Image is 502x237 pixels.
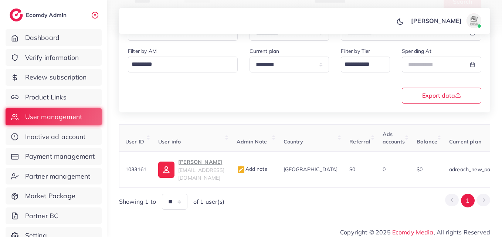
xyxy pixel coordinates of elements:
[125,166,146,173] span: 1033161
[461,194,475,207] button: Go to page 1
[10,9,23,21] img: logo
[158,158,224,182] a: [PERSON_NAME][EMAIL_ADDRESS][DOMAIN_NAME]
[237,165,245,174] img: admin_note.cdd0b510.svg
[6,187,102,204] a: Market Package
[25,172,91,181] span: Partner management
[128,47,157,55] label: Filter by AM
[6,128,102,145] a: Inactive ad account
[340,228,490,237] span: Copyright © 2025
[383,166,386,173] span: 0
[407,13,484,28] a: [PERSON_NAME]avatar
[158,138,181,145] span: User info
[129,58,228,71] input: Search for option
[402,47,431,55] label: Spending At
[25,152,95,161] span: Payment management
[237,138,267,145] span: Admin Note
[178,158,224,166] p: [PERSON_NAME]
[349,138,370,145] span: Referral
[6,108,102,125] a: User management
[10,9,68,21] a: logoEcomdy Admin
[25,132,86,142] span: Inactive ad account
[250,47,279,55] label: Current plan
[25,72,87,82] span: Review subscription
[128,57,238,72] div: Search for option
[25,33,60,43] span: Dashboard
[25,53,79,62] span: Verify information
[6,207,102,224] a: Partner BC
[119,197,156,206] span: Showing 1 to
[402,88,481,104] button: Export data
[342,58,380,71] input: Search for option
[467,13,481,28] img: avatar
[6,148,102,165] a: Payment management
[6,49,102,66] a: Verify information
[434,228,490,237] span: , All rights Reserved
[284,138,303,145] span: Country
[25,191,75,201] span: Market Package
[445,194,490,207] ul: Pagination
[341,47,370,55] label: Filter by Tier
[417,166,423,173] span: $0
[26,11,68,18] h2: Ecomdy Admin
[237,166,268,172] span: Add note
[193,197,224,206] span: of 1 user(s)
[158,162,174,178] img: ic-user-info.36bf1079.svg
[6,168,102,185] a: Partner management
[411,16,462,25] p: [PERSON_NAME]
[341,57,390,72] div: Search for option
[417,138,437,145] span: Balance
[125,138,144,145] span: User ID
[6,29,102,46] a: Dashboard
[6,89,102,106] a: Product Links
[25,112,82,122] span: User management
[392,228,434,236] a: Ecomdy Media
[422,92,461,98] span: Export data
[178,167,224,181] span: [EMAIL_ADDRESS][DOMAIN_NAME]
[25,211,59,221] span: Partner BC
[349,166,355,173] span: $0
[6,69,102,86] a: Review subscription
[383,131,405,145] span: Ads accounts
[284,166,338,173] span: [GEOGRAPHIC_DATA]
[25,92,67,102] span: Product Links
[449,138,481,145] span: Current plan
